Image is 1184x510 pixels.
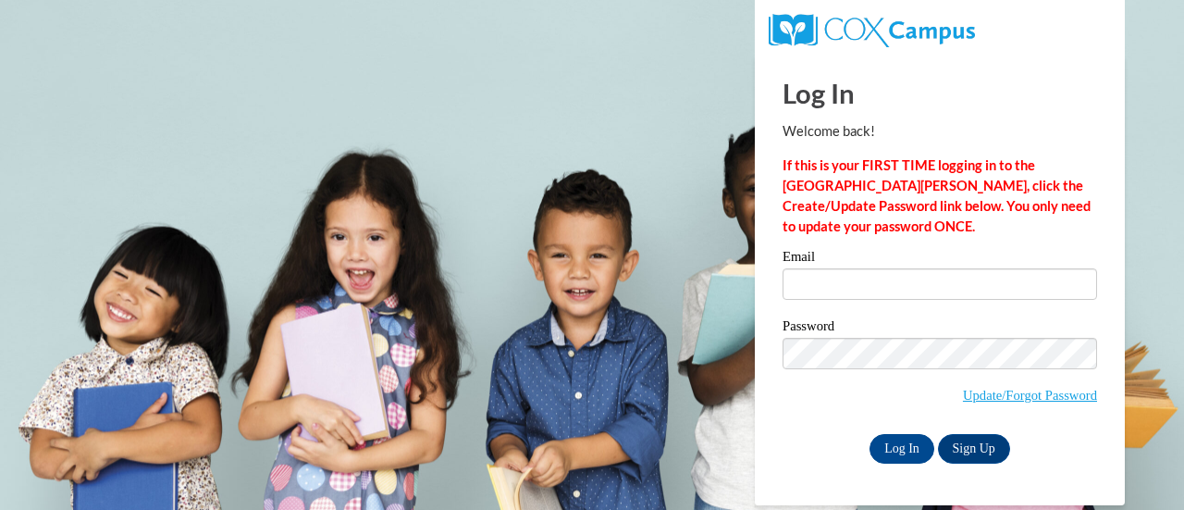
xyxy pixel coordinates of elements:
img: COX Campus [769,14,975,47]
a: Sign Up [938,434,1010,464]
label: Email [783,250,1097,268]
a: COX Campus [769,21,975,37]
p: Welcome back! [783,121,1097,142]
label: Password [783,319,1097,338]
a: Update/Forgot Password [963,388,1097,403]
h1: Log In [783,74,1097,112]
input: Log In [869,434,934,464]
strong: If this is your FIRST TIME logging in to the [GEOGRAPHIC_DATA][PERSON_NAME], click the Create/Upd... [783,157,1091,234]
